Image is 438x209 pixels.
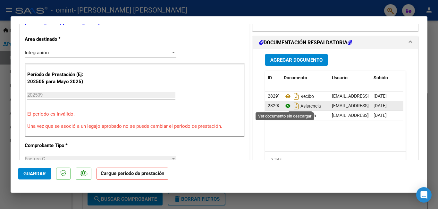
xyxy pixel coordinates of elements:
span: [DATE] [374,103,387,108]
p: Comprobante Tipo * [25,142,91,149]
span: Factura C [25,156,45,162]
span: Recibo [284,94,314,99]
datatable-header-cell: Usuario [329,71,371,85]
button: Agregar Documento [265,54,328,66]
span: Integración [25,50,49,56]
span: ID [268,75,272,80]
p: Período de Prestación (Ej: 202505 para Mayo 2025) [27,71,92,85]
div: DOCUMENTACIÓN RESPALDATORIA [253,49,418,182]
span: Documento [284,75,307,80]
i: Descargar documento [292,91,300,101]
span: [DATE] [374,93,387,99]
p: Una vez que se asoció a un legajo aprobado no se puede cambiar el período de prestación. [27,123,242,130]
datatable-header-cell: Acción [403,71,435,85]
h1: DOCUMENTACIÓN RESPALDATORIA [259,39,352,47]
span: 28297 [268,93,281,99]
p: Area destinado * [25,36,91,43]
datatable-header-cell: Documento [281,71,329,85]
datatable-header-cell: Subido [371,71,403,85]
span: Subido [374,75,388,80]
span: Factura [284,113,316,118]
i: Descargar documento [292,110,300,121]
i: Descargar documento [292,101,300,111]
span: 28298 [268,103,281,108]
mat-expansion-panel-header: DOCUMENTACIÓN RESPALDATORIA [253,36,418,49]
strong: Cargue período de prestación [97,168,168,180]
p: El período es inválido. [27,110,242,118]
div: Open Intercom Messenger [416,187,432,203]
button: Guardar [18,168,51,179]
span: Usuario [332,75,348,80]
span: [DATE] [374,113,387,118]
span: Guardar [23,171,46,177]
span: 28588 [268,113,281,118]
span: Agregar Documento [270,57,323,63]
span: Asistencia [284,103,321,109]
div: 3 total [265,152,406,168]
datatable-header-cell: ID [265,71,281,85]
